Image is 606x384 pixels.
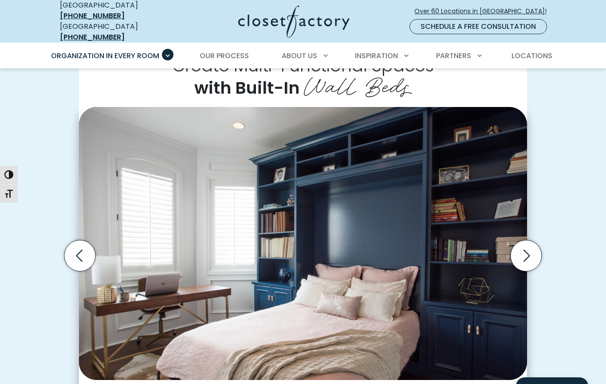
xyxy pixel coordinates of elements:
[512,51,552,61] span: Locations
[414,7,554,16] span: Over 60 Locations in [GEOGRAPHIC_DATA]!
[51,51,159,61] span: Organization in Every Room
[414,4,554,19] a: Over 60 Locations in [GEOGRAPHIC_DATA]!
[436,51,471,61] span: Partners
[355,51,398,61] span: Inspiration
[238,5,350,38] img: Closet Factory Logo
[304,67,412,101] span: Wall Beds
[60,32,125,42] a: [PHONE_NUMBER]
[194,76,299,99] span: with Built-In
[507,237,545,275] button: Next slide
[200,51,249,61] span: Our Process
[409,19,547,34] a: Schedule a Free Consultation
[60,11,125,21] a: [PHONE_NUMBER]
[45,44,561,68] nav: Primary Menu
[282,51,317,61] span: About Us
[79,107,527,380] img: Navy blue built-in wall bed with surrounding bookcases and upper storage
[60,21,169,43] div: [GEOGRAPHIC_DATA]
[61,237,99,275] button: Previous slide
